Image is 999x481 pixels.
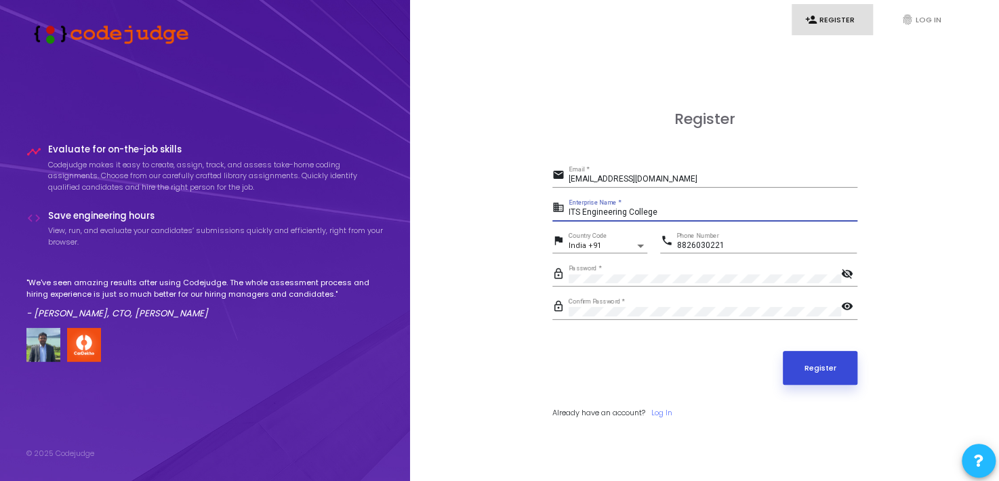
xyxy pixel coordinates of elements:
mat-icon: business [552,201,569,217]
i: fingerprint [901,14,914,26]
p: View, run, and evaluate your candidates’ submissions quickly and efficiently, right from your bro... [48,225,384,247]
mat-icon: visibility_off [841,267,857,283]
a: person_addRegister [792,4,873,36]
em: - [PERSON_NAME], CTO, [PERSON_NAME] [26,307,208,320]
h4: Save engineering hours [48,211,384,222]
span: India +91 [569,241,601,250]
img: user image [26,328,60,362]
mat-icon: visibility [841,299,857,316]
input: Enterprise Name [569,208,857,217]
h3: Register [552,110,857,128]
mat-icon: email [552,168,569,184]
button: Register [783,351,857,385]
img: company-logo [67,328,101,362]
p: Codejudge makes it easy to create, assign, track, and assess take-home coding assignments. Choose... [48,159,384,193]
input: Email [569,175,857,184]
p: "We've seen amazing results after using Codejudge. The whole assessment process and hiring experi... [26,277,384,299]
h4: Evaluate for on-the-job skills [48,144,384,155]
div: © 2025 Codejudge [26,448,94,459]
input: Phone Number [676,241,857,251]
mat-icon: lock_outline [552,267,569,283]
i: person_add [805,14,817,26]
mat-icon: phone [660,234,676,250]
i: code [26,211,41,226]
a: fingerprintLog In [888,4,969,36]
mat-icon: lock_outline [552,299,569,316]
span: Already have an account? [552,407,645,418]
a: Log In [651,407,672,419]
mat-icon: flag [552,234,569,250]
i: timeline [26,144,41,159]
